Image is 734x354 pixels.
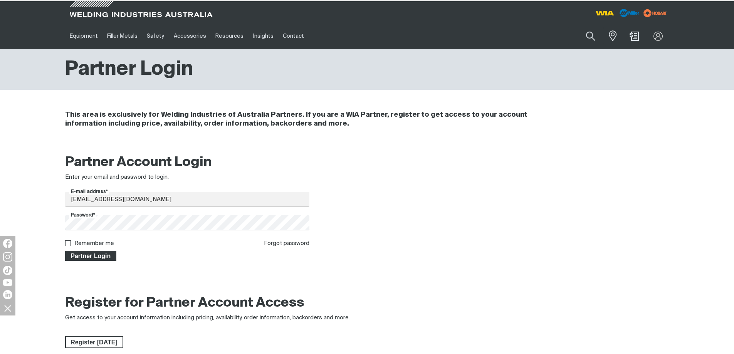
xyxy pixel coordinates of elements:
[3,239,12,248] img: Facebook
[264,240,309,246] a: Forgot password
[74,240,114,246] label: Remember me
[211,23,248,49] a: Resources
[1,302,14,315] img: hide socials
[3,266,12,275] img: TikTok
[65,295,304,312] h2: Register for Partner Account Access
[65,57,193,82] h1: Partner Login
[641,7,669,19] img: miller
[278,23,309,49] a: Contact
[65,154,310,171] h2: Partner Account Login
[568,27,604,45] input: Product name or item number...
[65,23,102,49] a: Equipment
[65,315,350,320] span: Get access to your account information including pricing, availability, order information, backor...
[628,32,640,41] a: Shopping cart ( product(s))
[65,23,518,49] nav: Main
[65,173,310,182] div: Enter your email and password to login.
[578,27,604,45] button: Search products
[66,251,116,261] span: Partner Login
[66,336,123,349] span: Register [DATE]
[3,279,12,286] img: YouTube
[248,23,278,49] a: Insights
[169,23,211,49] a: Accessories
[102,23,142,49] a: Filler Metals
[65,251,117,261] button: Partner Login
[65,111,566,128] h4: This area is exclusively for Welding Industries of Australia Partners. If you are a WIA Partner, ...
[142,23,169,49] a: Safety
[3,252,12,262] img: Instagram
[65,336,123,349] a: Register Today
[3,290,12,299] img: LinkedIn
